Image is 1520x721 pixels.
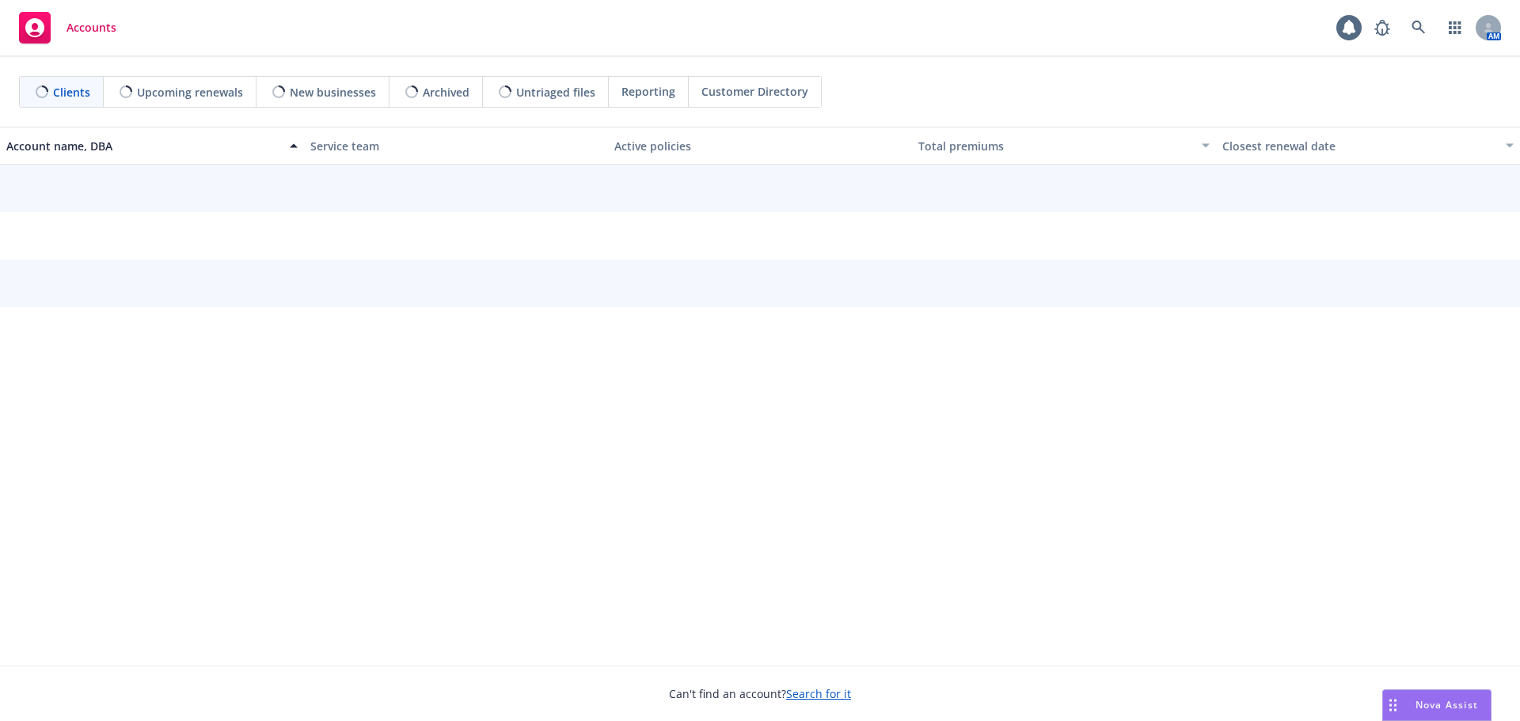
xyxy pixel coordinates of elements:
button: Service team [304,127,608,165]
div: Total premiums [918,138,1192,154]
div: Account name, DBA [6,138,280,154]
div: Drag to move [1383,690,1403,720]
span: Clients [53,84,90,101]
span: Accounts [66,21,116,34]
button: Closest renewal date [1216,127,1520,165]
span: Archived [423,84,469,101]
button: Active policies [608,127,912,165]
div: Service team [310,138,602,154]
div: Active policies [614,138,906,154]
a: Switch app [1439,12,1471,44]
button: Total premiums [912,127,1216,165]
a: Search [1403,12,1434,44]
a: Report a Bug [1366,12,1398,44]
span: Nova Assist [1415,698,1478,712]
a: Accounts [13,6,123,50]
span: New businesses [290,84,376,101]
span: Reporting [621,83,675,100]
div: Closest renewal date [1222,138,1496,154]
span: Upcoming renewals [137,84,243,101]
span: Customer Directory [701,83,808,100]
span: Can't find an account? [669,685,851,702]
span: Untriaged files [516,84,595,101]
a: Search for it [786,686,851,701]
button: Nova Assist [1382,689,1491,721]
